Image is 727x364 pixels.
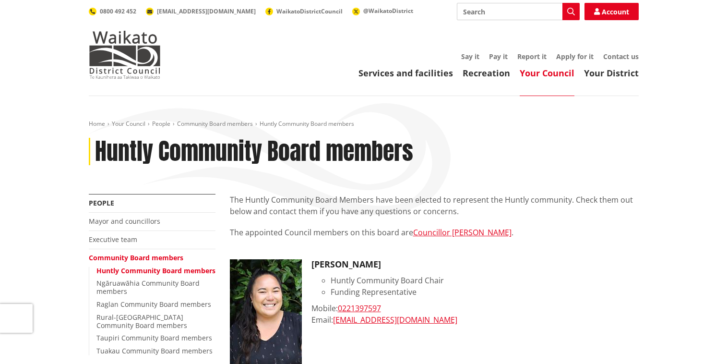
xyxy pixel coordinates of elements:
nav: breadcrumb [89,120,639,128]
a: Services and facilities [358,67,453,79]
li: Funding Representative [331,286,639,298]
a: WaikatoDistrictCouncil [265,7,343,15]
a: Account [584,3,639,20]
a: Taupiri Community Board members [96,333,212,342]
a: [EMAIL_ADDRESS][DOMAIN_NAME] [333,315,457,325]
a: Pay it [489,52,508,61]
input: Search input [457,3,580,20]
a: Mayor and councillors [89,217,160,226]
a: Community Board members [177,120,253,128]
span: [EMAIL_ADDRESS][DOMAIN_NAME] [157,7,256,15]
h1: Huntly Community Board members [95,138,413,166]
a: Your Council [112,120,145,128]
li: Huntly Community Board Chair [331,275,639,286]
p: The appointed Council members on this board are . [230,227,639,250]
a: 0221397597 [338,303,381,314]
span: 0800 492 452 [100,7,136,15]
a: [EMAIL_ADDRESS][DOMAIN_NAME] [146,7,256,15]
p: The Huntly Community Board Members have been elected to represent the Huntly community. Check the... [230,194,639,217]
a: Your District [584,67,639,79]
div: Mobile: [311,303,639,314]
a: Ngāruawāhia Community Board members [96,279,200,296]
a: Councillor [PERSON_NAME] [413,227,512,238]
a: Rural-[GEOGRAPHIC_DATA] Community Board members [96,313,187,330]
a: Executive team [89,235,137,244]
a: Apply for it [556,52,594,61]
a: 0800 492 452 [89,7,136,15]
img: Waikato District Council - Te Kaunihera aa Takiwaa o Waikato [89,31,161,79]
a: Huntly Community Board members [96,266,215,275]
a: Tuakau Community Board members [96,346,213,355]
a: Home [89,120,105,128]
a: People [152,120,170,128]
a: Community Board members [89,253,183,262]
span: @WaikatoDistrict [363,7,413,15]
a: Your Council [520,67,574,79]
div: Email: [311,314,639,326]
a: People [89,198,114,207]
span: WaikatoDistrictCouncil [276,7,343,15]
a: Contact us [603,52,639,61]
a: Recreation [463,67,510,79]
a: Raglan Community Board members [96,300,211,309]
span: Huntly Community Board members [260,120,354,128]
a: @WaikatoDistrict [352,7,413,15]
a: Report it [517,52,547,61]
h3: [PERSON_NAME] [311,259,639,270]
a: Say it [461,52,479,61]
